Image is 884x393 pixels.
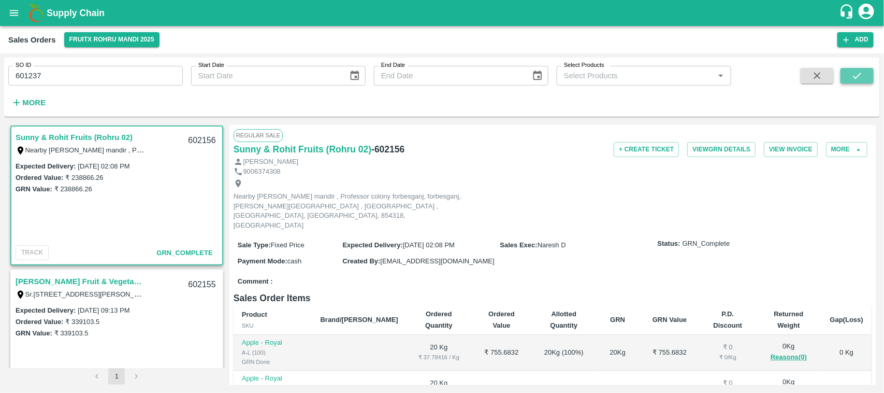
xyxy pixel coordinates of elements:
b: Ordered Quantity [425,310,453,329]
div: account of current user [857,2,876,24]
div: ₹ 0 [708,343,747,353]
input: Select Products [560,69,711,82]
label: Nearby [PERSON_NAME] mandir , Professor colony forbesganj, forbesganj,[PERSON_NAME][GEOGRAPHIC_DA... [25,146,704,154]
span: Naresh D [538,241,566,249]
label: Payment Mode : [238,257,287,265]
label: Created By : [342,257,380,265]
a: Sunny & Rohit Fruits (Rohru 02) [16,131,133,144]
div: Sales Orders [8,33,56,47]
p: 9006374308 [243,167,280,177]
label: ₹ 339103.5 [54,329,89,337]
b: GRN [610,316,625,324]
input: Enter SO ID [8,66,183,86]
h6: - 602156 [371,142,404,157]
div: A-L (100) [242,348,304,357]
input: Start Date [191,66,341,86]
b: Returned Weight [774,310,803,329]
img: logo [26,3,47,23]
label: Sr.[STREET_ADDRESS][PERSON_NAME][PERSON_NAME] [25,290,211,298]
div: 602155 [182,273,222,297]
p: Apple - Royal [242,374,304,384]
span: GRN_Complete [156,249,212,257]
div: 0 Kg [764,342,813,363]
b: Supply Chain [47,8,105,18]
label: Status: [658,239,680,249]
td: ₹ 755.6832 [471,335,532,371]
button: Open [714,69,728,82]
button: Select DC [64,32,160,47]
label: Start Date [198,61,224,69]
span: GRN_Complete [683,239,730,249]
label: [DATE] 02:08 PM [78,162,129,170]
button: Choose date [345,66,365,86]
b: Brand/[PERSON_NAME] [320,316,398,324]
span: Fixed Price [271,241,305,249]
label: Expected Delivery : [16,306,76,314]
label: Expected Delivery : [342,241,402,249]
div: 20 Kg ( 100 %) [540,383,588,393]
div: SKU [242,321,304,330]
label: End Date [381,61,405,69]
p: Nearby [PERSON_NAME] mandir , Professor colony forbesganj, forbesganj,[PERSON_NAME][GEOGRAPHIC_DA... [234,192,467,230]
label: Ordered Value: [16,318,63,326]
button: View Invoice [764,142,818,157]
button: Choose date [528,66,547,86]
td: 20 Kg [407,335,471,371]
div: 20 Kg ( 100 %) [540,348,588,358]
label: SO ID [16,61,31,69]
label: ₹ 339103.5 [65,318,99,326]
div: A-M (125) [242,383,304,392]
div: customer-support [839,4,857,22]
b: Gap(Loss) [830,316,863,324]
button: More [8,94,48,111]
button: page 1 [108,368,125,385]
div: 602156 [182,129,222,153]
label: Ordered Value: [16,174,63,181]
a: Supply Chain [47,6,839,20]
label: ₹ 238866.26 [65,174,103,181]
td: ₹ 755.6832 [640,335,700,371]
b: Allotted Quantity [550,310,577,329]
td: 0 Kg [822,335,872,371]
span: Regular Sale [234,129,283,142]
label: Sale Type : [238,241,271,249]
button: open drawer [2,1,26,25]
span: [EMAIL_ADDRESS][DOMAIN_NAME] [380,257,494,265]
p: [PERSON_NAME] [243,157,298,167]
nav: pagination navigation [87,368,146,385]
b: Product [242,311,267,318]
a: [PERSON_NAME] Fruit & Vegetables(Rohru 02) [16,275,145,288]
button: + Create Ticket [614,142,679,157]
label: Expected Delivery : [16,162,76,170]
input: End Date [374,66,524,86]
div: ₹ 0 / Kg [708,353,747,362]
label: Comment : [238,277,273,287]
p: Apple - Royal [242,338,304,348]
strong: More [22,99,46,107]
label: Sales Exec : [500,241,538,249]
a: Sunny & Rohit Fruits (Rohru 02) [234,142,371,157]
label: ₹ 238866.26 [54,185,92,193]
h6: Sales Order Items [234,291,872,305]
b: P.D. Discount [714,310,743,329]
b: Ordered Value [488,310,515,329]
div: ₹ 0 [708,378,747,388]
button: Reasons(0) [764,352,813,363]
div: ₹ 37.78416 / Kg [415,353,463,362]
div: GRN Done [242,357,304,367]
span: cash [287,257,301,265]
b: GRN Value [653,316,687,324]
button: More [826,142,867,157]
button: Add [837,32,874,47]
label: GRN Value: [16,329,52,337]
span: [DATE] 02:08 PM [403,241,455,249]
div: 20 Kg [604,348,631,358]
label: GRN Value: [16,185,52,193]
label: Select Products [564,61,604,69]
button: ViewGRN Details [687,142,756,157]
label: [DATE] 09:13 PM [78,306,129,314]
div: 20 Kg [604,383,631,393]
